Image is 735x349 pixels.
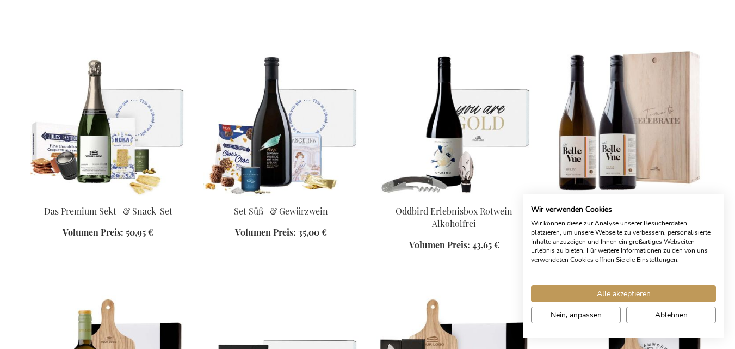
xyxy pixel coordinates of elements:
[235,226,296,238] span: Volumen Preis:
[409,239,470,250] span: Volumen Preis:
[376,192,532,202] a: Oddbird Non-Alcoholic Red Wine Experience Box
[234,205,328,217] a: Set Süß- & Gewürzwein
[597,288,651,299] span: Alle akzeptieren
[298,226,327,238] span: 35,00 €
[203,192,359,202] a: Sweet & Spiced Wine Set
[235,226,327,239] a: Volumen Preis: 35,00 €
[63,226,123,238] span: Volumen Preis:
[531,219,716,265] p: Wir können diese zur Analyse unserer Besucherdaten platzieren, um unsere Webseite zu verbessern, ...
[30,44,186,196] img: The Premium Bubbles & Bites Set
[531,205,716,215] h2: Wir verwenden Cookies
[472,239,499,250] span: 43,65 €
[126,226,153,238] span: 50,95 €
[30,192,186,202] a: The Premium Bubbles & Bites Set
[551,309,602,321] span: Nein, anpassen
[655,309,688,321] span: Ablehnen
[376,44,532,196] img: Oddbird Non-Alcoholic Red Wine Experience Box
[549,44,705,196] img: Belle Vue Belgischer Wein Duo
[626,307,716,323] button: Alle verweigern cookies
[409,239,499,252] a: Volumen Preis: 43,65 €
[531,307,621,323] button: cookie Einstellungen anpassen
[63,226,153,239] a: Volumen Preis: 50,95 €
[44,205,172,217] a: Das Premium Sekt- & Snack-Set
[531,285,716,302] button: Akzeptieren Sie alle cookies
[203,44,359,196] img: Sweet & Spiced Wine Set
[549,192,705,202] a: Belle Vue Belgischer Wein Duo
[396,205,512,229] a: Oddbird Erlebnisbox Rotwein Alkoholfrei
